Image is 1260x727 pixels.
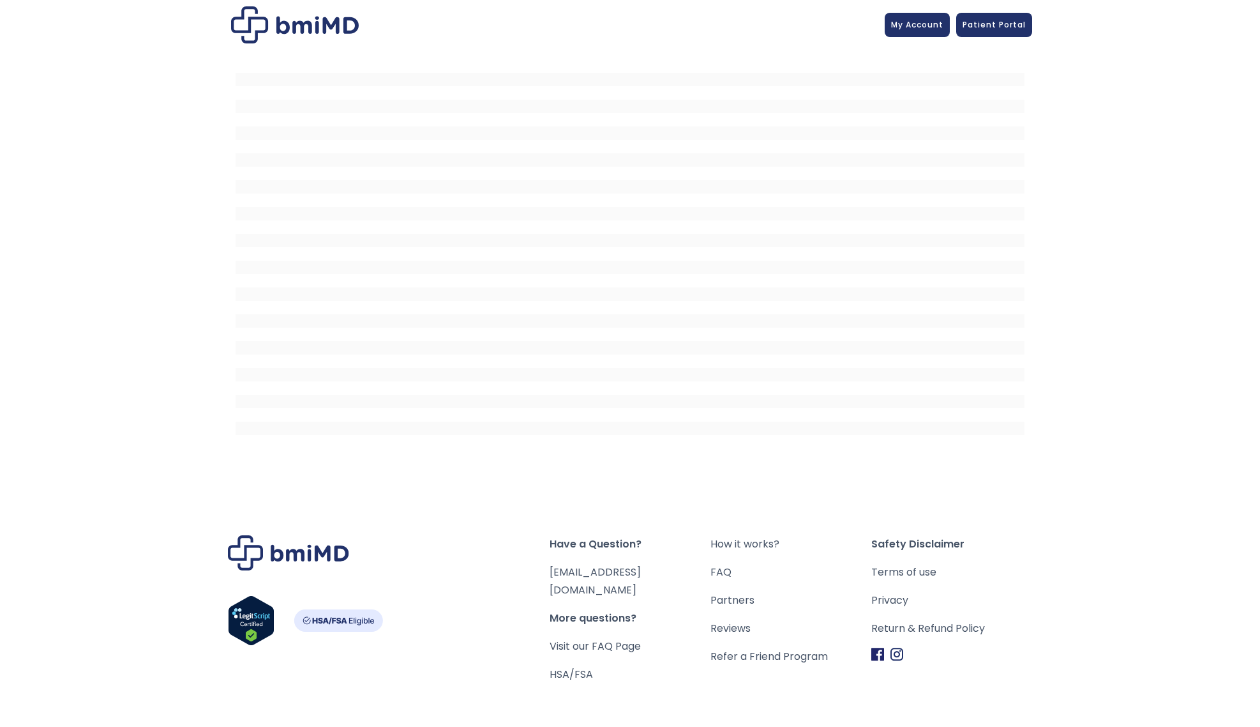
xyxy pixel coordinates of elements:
[231,6,359,43] img: Patient Messaging Portal
[710,592,871,609] a: Partners
[294,609,383,632] img: HSA-FSA
[885,13,950,37] a: My Account
[710,563,871,581] a: FAQ
[550,609,710,627] span: More questions?
[956,13,1032,37] a: Patient Portal
[228,595,274,652] a: Verify LegitScript Approval for www.bmimd.com
[963,19,1026,30] span: Patient Portal
[236,59,1024,443] iframe: MDI Patient Messaging Portal
[891,19,943,30] span: My Account
[710,648,871,666] a: Refer a Friend Program
[550,639,641,654] a: Visit our FAQ Page
[710,620,871,638] a: Reviews
[871,620,1032,638] a: Return & Refund Policy
[871,563,1032,581] a: Terms of use
[871,535,1032,553] span: Safety Disclaimer
[550,667,593,682] a: HSA/FSA
[710,535,871,553] a: How it works?
[890,648,903,661] img: Instagram
[871,592,1032,609] a: Privacy
[550,535,710,553] span: Have a Question?
[871,648,884,661] img: Facebook
[228,595,274,646] img: Verify Approval for www.bmimd.com
[228,535,349,570] img: Brand Logo
[550,565,641,597] a: [EMAIL_ADDRESS][DOMAIN_NAME]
